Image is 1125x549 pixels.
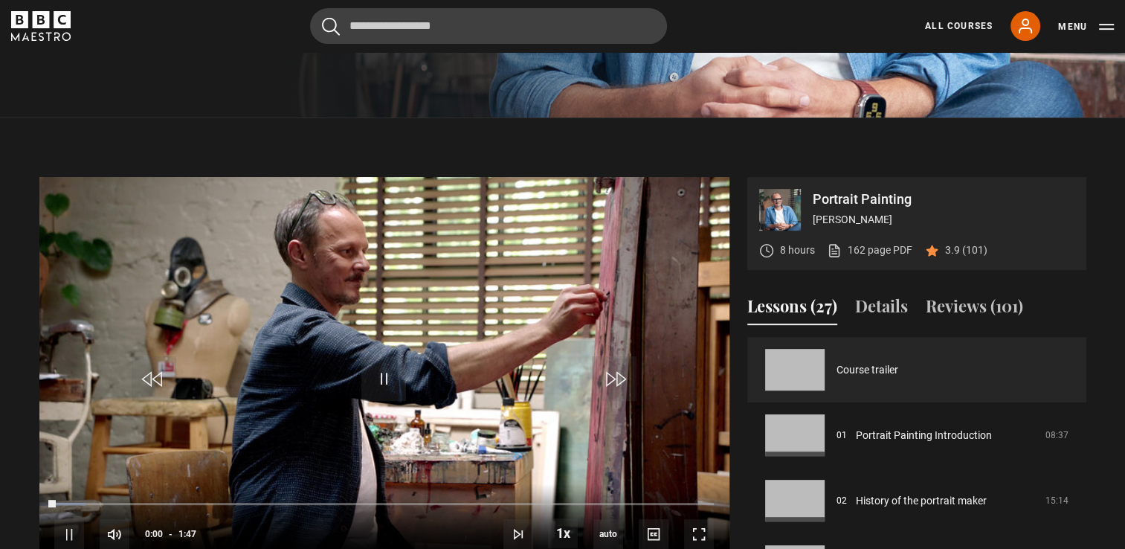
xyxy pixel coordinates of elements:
svg: BBC Maestro [11,11,71,41]
button: Reviews (101) [926,294,1023,325]
a: History of the portrait maker [856,493,987,509]
a: Course trailer [837,362,898,378]
button: Playback Rate [548,518,578,548]
button: Captions [639,519,668,549]
span: 1:47 [178,521,196,548]
p: [PERSON_NAME] [813,212,1074,228]
div: Progress Bar [54,503,713,506]
span: - [169,529,173,539]
button: Next Lesson [503,519,533,549]
button: Mute [100,519,129,549]
button: Pause [54,519,84,549]
input: Search [310,8,667,44]
span: auto [593,519,623,549]
button: Details [855,294,908,325]
p: 3.9 (101) [945,243,987,258]
a: Portrait Painting Introduction [856,428,992,443]
a: All Courses [925,19,993,33]
p: 8 hours [780,243,815,258]
button: Fullscreen [684,519,714,549]
a: 162 page PDF [827,243,912,258]
div: Current quality: 720p [593,519,623,549]
span: 0:00 [145,521,163,548]
button: Submit the search query [322,17,340,36]
p: Portrait Painting [813,193,1074,206]
button: Lessons (27) [747,294,837,325]
button: Toggle navigation [1058,19,1114,34]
